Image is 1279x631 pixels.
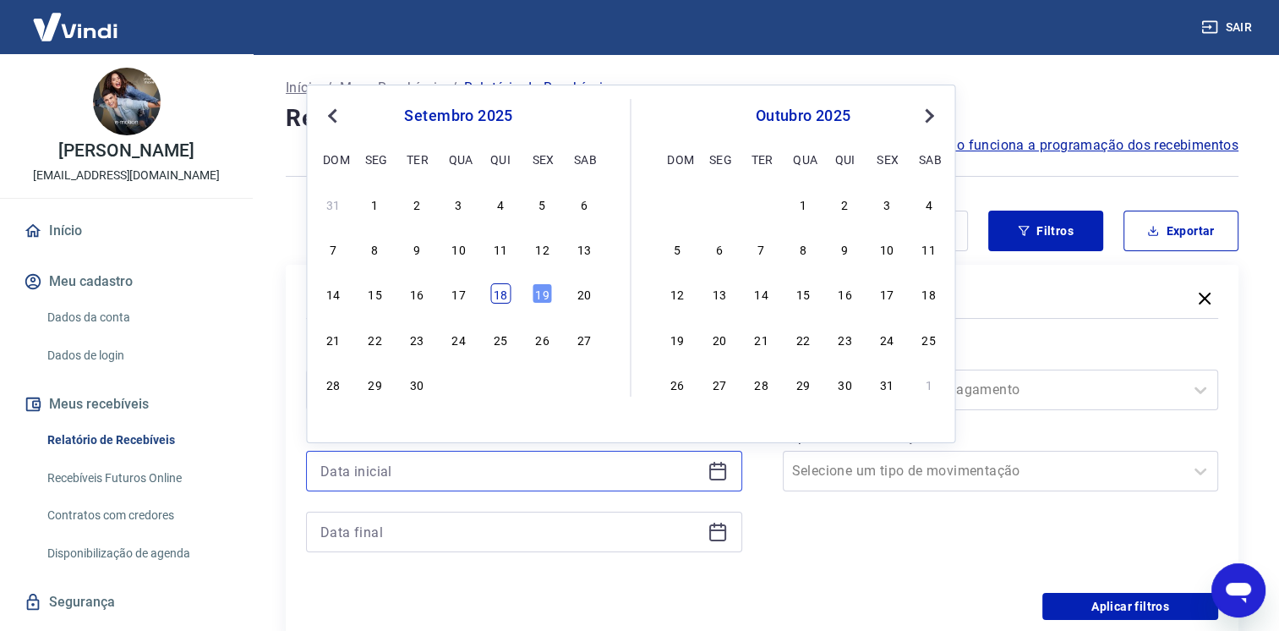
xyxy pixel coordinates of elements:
div: Choose sábado, 20 de setembro de 2025 [574,283,594,304]
div: Choose domingo, 5 de outubro de 2025 [667,239,687,259]
div: Choose quarta-feira, 24 de setembro de 2025 [448,329,468,349]
a: Recebíveis Futuros Online [41,461,232,496]
div: Choose sexta-feira, 26 de setembro de 2025 [532,329,552,349]
p: [PERSON_NAME] [58,142,194,160]
div: Choose sexta-feira, 3 de outubro de 2025 [532,374,552,394]
p: Relatório de Recebíveis [464,78,609,98]
div: Choose quinta-feira, 2 de outubro de 2025 [835,194,855,214]
div: Choose terça-feira, 23 de setembro de 2025 [407,329,427,349]
div: Choose quarta-feira, 29 de outubro de 2025 [793,374,813,394]
div: Choose domingo, 19 de outubro de 2025 [667,329,687,349]
p: Meus Recebíveis [340,78,445,98]
input: Data final [320,519,701,545]
div: Choose domingo, 14 de setembro de 2025 [323,283,343,304]
div: Choose segunda-feira, 6 de outubro de 2025 [709,239,730,259]
div: Choose segunda-feira, 27 de outubro de 2025 [709,374,730,394]
button: Previous Month [322,106,342,126]
label: Forma de Pagamento [786,346,1216,366]
button: Next Month [919,106,939,126]
a: Início [286,78,320,98]
div: Choose segunda-feira, 20 de outubro de 2025 [709,329,730,349]
div: Choose domingo, 28 de setembro de 2025 [323,374,343,394]
div: Choose quinta-feira, 30 de outubro de 2025 [835,374,855,394]
div: Choose sexta-feira, 31 de outubro de 2025 [877,374,897,394]
div: Choose domingo, 12 de outubro de 2025 [667,283,687,304]
div: seg [365,149,385,169]
div: Choose quinta-feira, 2 de outubro de 2025 [490,374,511,394]
a: Saiba como funciona a programação dos recebimentos [889,135,1238,156]
a: Contratos com credores [41,498,232,533]
div: Choose terça-feira, 16 de setembro de 2025 [407,283,427,304]
div: seg [709,149,730,169]
div: Choose sexta-feira, 3 de outubro de 2025 [877,194,897,214]
p: / [326,78,332,98]
div: Choose sábado, 6 de setembro de 2025 [574,194,594,214]
div: Choose segunda-feira, 15 de setembro de 2025 [365,283,385,304]
div: Choose terça-feira, 2 de setembro de 2025 [407,194,427,214]
div: Choose sábado, 4 de outubro de 2025 [919,194,939,214]
div: Choose segunda-feira, 22 de setembro de 2025 [365,329,385,349]
div: Choose domingo, 28 de setembro de 2025 [667,194,687,214]
div: Choose quinta-feira, 25 de setembro de 2025 [490,329,511,349]
div: Choose sexta-feira, 5 de setembro de 2025 [532,194,552,214]
button: Meu cadastro [20,263,232,300]
div: Choose terça-feira, 21 de outubro de 2025 [751,329,771,349]
div: Choose terça-feira, 14 de outubro de 2025 [751,283,771,304]
p: [EMAIL_ADDRESS][DOMAIN_NAME] [33,167,220,184]
div: qua [448,149,468,169]
div: Choose quarta-feira, 10 de setembro de 2025 [448,239,468,259]
div: Choose quarta-feira, 1 de outubro de 2025 [448,374,468,394]
div: Choose quarta-feira, 15 de outubro de 2025 [793,283,813,304]
div: Choose quinta-feira, 9 de outubro de 2025 [835,239,855,259]
img: Vindi [20,1,130,52]
div: qui [835,149,855,169]
a: Dados de login [41,338,232,373]
div: Choose sábado, 18 de outubro de 2025 [919,283,939,304]
div: Choose domingo, 31 de agosto de 2025 [323,194,343,214]
div: sex [877,149,897,169]
div: Choose sexta-feira, 19 de setembro de 2025 [532,283,552,304]
div: setembro 2025 [320,106,596,126]
div: sab [919,149,939,169]
a: Disponibilização de agenda [41,536,232,571]
a: Dados da conta [41,300,232,335]
div: Choose sábado, 27 de setembro de 2025 [574,329,594,349]
div: Choose terça-feira, 7 de outubro de 2025 [751,239,771,259]
h4: Relatório de Recebíveis [286,102,1238,135]
div: Choose quarta-feira, 8 de outubro de 2025 [793,239,813,259]
button: Sair [1198,12,1259,43]
div: dom [667,149,687,169]
div: Choose domingo, 21 de setembro de 2025 [323,329,343,349]
div: Choose segunda-feira, 29 de setembro de 2025 [365,374,385,394]
div: Choose sábado, 1 de novembro de 2025 [919,374,939,394]
div: qui [490,149,511,169]
div: qua [793,149,813,169]
div: sex [532,149,552,169]
div: month 2025-09 [320,191,596,396]
div: Choose quarta-feira, 22 de outubro de 2025 [793,329,813,349]
div: Choose terça-feira, 30 de setembro de 2025 [751,194,771,214]
div: Choose sexta-feira, 24 de outubro de 2025 [877,329,897,349]
div: Choose domingo, 26 de outubro de 2025 [667,374,687,394]
div: Choose quinta-feira, 16 de outubro de 2025 [835,283,855,304]
div: Choose terça-feira, 28 de outubro de 2025 [751,374,771,394]
div: Choose quinta-feira, 4 de setembro de 2025 [490,194,511,214]
p: / [451,78,457,98]
a: Segurança [20,584,232,621]
div: Choose quinta-feira, 23 de outubro de 2025 [835,329,855,349]
div: Choose segunda-feira, 13 de outubro de 2025 [709,283,730,304]
div: Choose sexta-feira, 12 de setembro de 2025 [532,239,552,259]
input: Data inicial [320,458,701,484]
div: Choose segunda-feira, 8 de setembro de 2025 [365,239,385,259]
div: Choose quarta-feira, 3 de setembro de 2025 [448,194,468,214]
div: ter [407,149,427,169]
div: dom [323,149,343,169]
div: Choose segunda-feira, 1 de setembro de 2025 [365,194,385,214]
img: c41cd4a7-6706-435c-940d-c4a4ed0e2a80.jpeg [93,68,161,135]
iframe: Botão para abrir a janela de mensagens [1211,563,1265,617]
div: Choose sábado, 11 de outubro de 2025 [919,239,939,259]
div: Choose quinta-feira, 18 de setembro de 2025 [490,283,511,304]
div: Choose domingo, 7 de setembro de 2025 [323,239,343,259]
button: Aplicar filtros [1042,593,1218,620]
